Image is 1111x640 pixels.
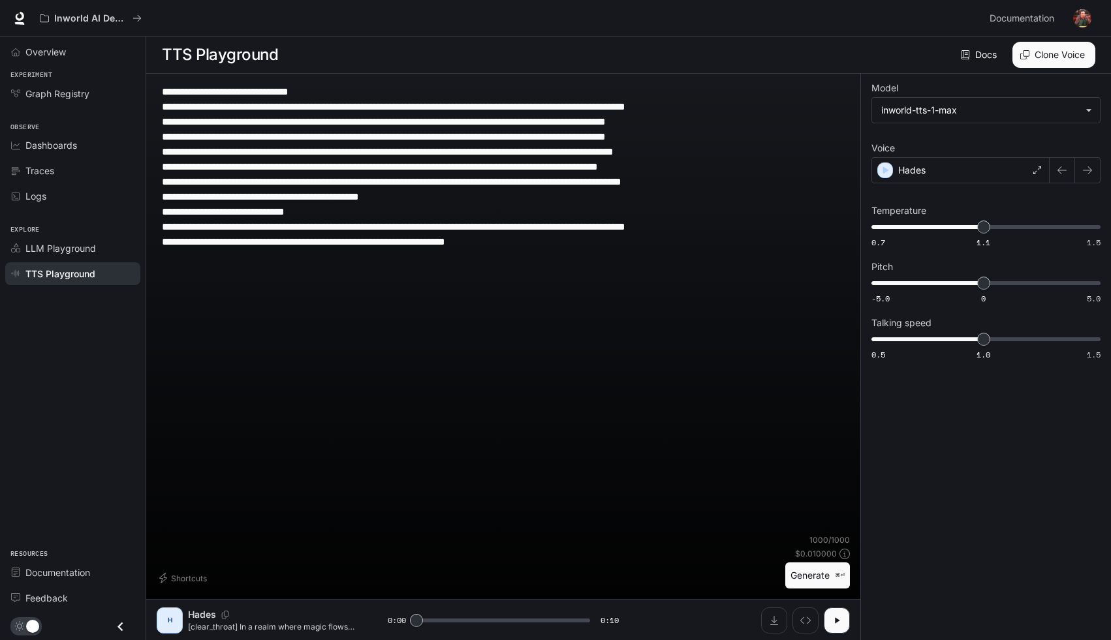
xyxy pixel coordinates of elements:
span: 1.5 [1087,237,1101,248]
p: Voice [871,144,895,153]
span: 1.0 [977,349,990,360]
a: Feedback [5,587,140,609]
button: Generate⌘⏎ [785,562,850,589]
button: All workspaces [34,5,148,31]
button: Clone Voice [1012,42,1095,68]
button: User avatar [1069,5,1095,31]
span: 0.7 [871,237,885,248]
p: Talking speed [871,318,931,328]
span: Feedback [25,591,68,605]
button: Close drawer [106,613,135,640]
p: Hades [898,164,926,177]
button: Shortcuts [157,568,212,588]
button: Download audio [761,607,787,633]
span: TTS Playground [25,267,95,281]
p: Hades [188,608,216,621]
a: Dashboards [5,134,140,157]
span: 0 [981,293,986,304]
div: inworld-tts-1-max [872,98,1100,123]
a: Graph Registry [5,82,140,105]
p: 1000 / 1000 [809,534,850,545]
span: -5.0 [871,293,890,304]
span: 0:00 [388,614,406,627]
span: Dark mode toggle [26,618,39,633]
button: Copy Voice ID [216,611,234,618]
a: LLM Playground [5,237,140,260]
span: 5.0 [1087,293,1101,304]
span: Dashboards [25,138,77,152]
a: Documentation [5,561,140,584]
p: ⌘⏎ [835,571,845,579]
span: LLM Playground [25,241,96,255]
a: Overview [5,40,140,63]
p: Temperature [871,206,926,215]
span: Documentation [25,566,90,579]
span: Traces [25,164,54,177]
span: Documentation [990,10,1054,27]
p: $ 0.010000 [795,548,837,559]
a: Traces [5,159,140,182]
span: 1.5 [1087,349,1101,360]
span: 0.5 [871,349,885,360]
p: Model [871,84,898,93]
img: User avatar [1073,9,1091,27]
span: 0:10 [601,614,619,627]
span: Overview [25,45,66,59]
p: Inworld AI Demos [54,13,127,24]
button: Inspect [792,607,819,633]
div: H [159,610,180,631]
div: inworld-tts-1-max [881,104,1079,117]
a: Docs [958,42,1002,68]
span: Logs [25,189,46,203]
a: Documentation [984,5,1064,31]
a: TTS Playground [5,262,140,285]
span: 1.1 [977,237,990,248]
a: Logs [5,185,140,207]
p: [clear_throat] In a realm where magic flows like rivers and dragons soar through crimson skies, a... [188,621,356,632]
h1: TTS Playground [162,42,278,68]
p: Pitch [871,262,893,271]
span: Graph Registry [25,87,89,100]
